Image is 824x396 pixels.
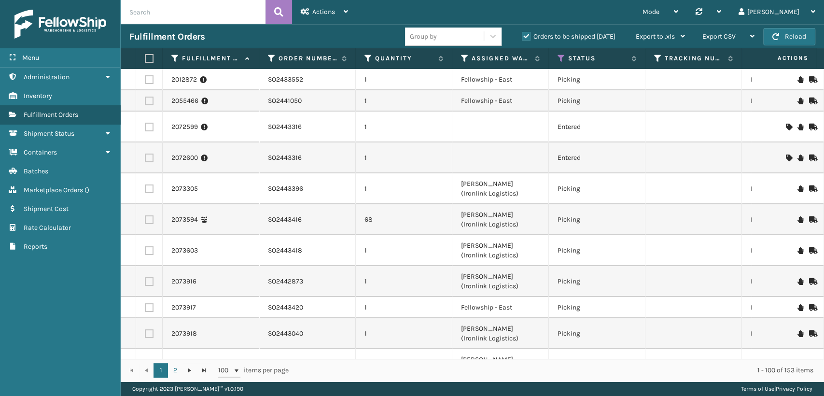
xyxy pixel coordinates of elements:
[24,148,57,156] span: Containers
[268,277,303,286] a: SO2442873
[356,266,452,297] td: 1
[356,173,452,204] td: 1
[356,69,452,90] td: 1
[549,173,645,204] td: Picking
[171,277,196,286] a: 2073916
[809,278,815,285] i: Mark as Shipped
[84,186,89,194] span: ( )
[809,304,815,311] i: Mark as Shipped
[356,235,452,266] td: 1
[786,155,792,161] i: Assign Carrier and Warehouse
[568,54,627,63] label: Status
[268,215,302,225] a: SO2443416
[549,318,645,349] td: Picking
[279,54,337,63] label: Order Number
[797,216,803,223] i: On Hold
[747,50,814,66] span: Actions
[268,184,303,194] a: SO2443396
[549,69,645,90] td: Picking
[549,142,645,173] td: Entered
[665,54,723,63] label: Tracking Number
[452,235,549,266] td: [PERSON_NAME] (Ironlink Logistics)
[312,8,335,16] span: Actions
[809,185,815,192] i: Mark as Shipped
[356,112,452,142] td: 1
[129,31,205,42] h3: Fulfillment Orders
[636,32,675,41] span: Export to .xls
[522,32,615,41] label: Orders to be shipped [DATE]
[24,186,83,194] span: Marketplace Orders
[268,96,302,106] a: SO2441050
[452,69,549,90] td: Fellowship - East
[549,266,645,297] td: Picking
[268,122,302,132] a: SO2443316
[356,90,452,112] td: 1
[741,385,774,392] a: Terms of Use
[171,122,198,132] a: 2072599
[797,98,803,104] i: On Hold
[763,28,815,45] button: Reload
[452,266,549,297] td: [PERSON_NAME] (Ironlink Logistics)
[218,366,233,375] span: 100
[182,54,240,63] label: Fulfillment Order Id
[797,155,803,161] i: On Hold
[268,153,302,163] a: SO2443316
[186,367,194,374] span: Go to the next page
[797,278,803,285] i: On Hold
[375,54,433,63] label: Quantity
[549,112,645,142] td: Entered
[549,349,645,380] td: Picking
[452,90,549,112] td: Fellowship - East
[452,349,549,380] td: [PERSON_NAME] (Ironlink Logistics)
[24,92,52,100] span: Inventory
[776,385,812,392] a: Privacy Policy
[797,124,803,130] i: On Hold
[182,363,197,378] a: Go to the next page
[268,75,303,85] a: SO2433552
[171,303,196,312] a: 2073917
[24,129,74,138] span: Shipment Status
[452,204,549,235] td: [PERSON_NAME] (Ironlink Logistics)
[302,366,813,375] div: 1 - 100 of 153 items
[797,330,803,337] i: On Hold
[24,242,47,251] span: Reports
[356,204,452,235] td: 68
[171,329,197,339] a: 2073918
[356,349,452,380] td: 1
[197,363,211,378] a: Go to the last page
[24,205,69,213] span: Shipment Cost
[809,155,815,161] i: Mark as Shipped
[549,90,645,112] td: Picking
[171,75,197,85] a: 2012872
[786,124,792,130] i: Assign Carrier and Warehouse
[171,96,198,106] a: 2055466
[809,330,815,337] i: Mark as Shipped
[171,184,198,194] a: 2073305
[171,153,198,163] a: 2072600
[797,304,803,311] i: On Hold
[171,215,198,225] a: 2073594
[809,247,815,254] i: Mark as Shipped
[741,382,812,396] div: |
[797,247,803,254] i: On Hold
[356,318,452,349] td: 1
[24,167,48,175] span: Batches
[24,73,70,81] span: Administration
[356,142,452,173] td: 1
[809,216,815,223] i: Mark as Shipped
[268,246,302,255] a: SO2443418
[268,329,303,339] a: SO2443040
[797,185,803,192] i: On Hold
[200,367,208,374] span: Go to the last page
[702,32,736,41] span: Export CSV
[809,124,815,130] i: Mark as Shipped
[452,297,549,318] td: Fellowship - East
[452,318,549,349] td: [PERSON_NAME] (Ironlink Logistics)
[168,363,182,378] a: 2
[356,297,452,318] td: 1
[218,363,289,378] span: items per page
[24,224,71,232] span: Rate Calculator
[452,173,549,204] td: [PERSON_NAME] (Ironlink Logistics)
[549,235,645,266] td: Picking
[549,204,645,235] td: Picking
